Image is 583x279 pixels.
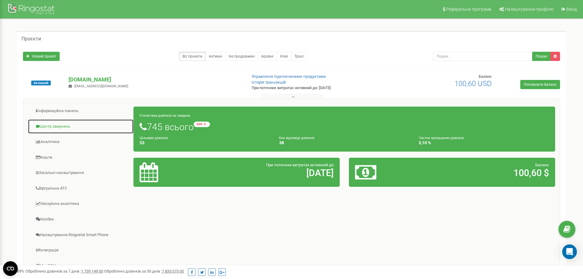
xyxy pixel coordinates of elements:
a: Не продовжені [225,52,258,61]
span: Активний [31,81,51,85]
h4: 53 [140,141,270,145]
a: Налаштування Ringostat Smart Phone [28,228,134,243]
a: Активні [205,52,226,61]
h2: [DATE] [207,168,334,178]
small: Частка пропущених дзвінків [419,136,464,140]
span: Оброблено дзвінків за 7 днів : [25,269,103,273]
a: Нові [277,52,291,61]
a: Архівні [258,52,277,61]
span: [EMAIL_ADDRESS][DOMAIN_NAME] [74,84,128,88]
a: Тріал [291,52,307,61]
h2: 100,60 $ [423,168,549,178]
u: 1 739 149,00 [81,269,103,273]
p: При поточних витратах активний до: [DATE] [252,85,379,91]
a: Інтеграція [28,243,134,258]
small: Цільових дзвінків [140,136,168,140]
a: Поповнити баланс [520,80,560,89]
a: Віртуальна АТС [28,181,134,196]
a: Аналiтика [28,134,134,149]
a: Колбек [28,212,134,227]
span: Оброблено дзвінків за 30 днів : [104,269,184,273]
a: Наскрізна аналітика [28,196,134,211]
a: Новий проєкт [23,52,60,61]
span: Баланс [535,163,549,167]
span: 100,60 USD [454,79,492,88]
span: Баланс [479,74,492,79]
div: Open Intercom Messenger [562,244,577,259]
button: Пошук [532,52,551,61]
a: Загальні налаштування [28,165,134,180]
span: Вихід [566,7,577,12]
h5: Проєкти [21,36,41,42]
a: Інформаційна панель [28,104,134,119]
small: -604 [194,122,210,127]
p: [DOMAIN_NAME] [69,76,241,84]
span: При поточних витратах активний до [266,163,334,167]
h1: 745 всього [140,122,549,132]
u: 7 835 073,00 [162,269,184,273]
input: Пошук [433,52,533,61]
a: Історія транзакцій [252,80,286,85]
a: Управління підключеними продуктами [252,74,326,79]
span: Налаштування профілю [505,7,553,12]
a: Кошти [28,150,134,165]
small: Статистика дзвінків за тиждень [140,114,190,118]
a: Центр звернень [28,119,134,134]
span: Реферальна програма [446,7,491,12]
small: Без відповіді дзвінків [279,136,314,140]
h4: 38 [279,141,409,145]
a: Mini CRM [28,258,134,273]
h4: 5,10 % [419,141,549,145]
a: Всі проєкти [179,52,206,61]
button: Open CMP widget [3,261,18,276]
